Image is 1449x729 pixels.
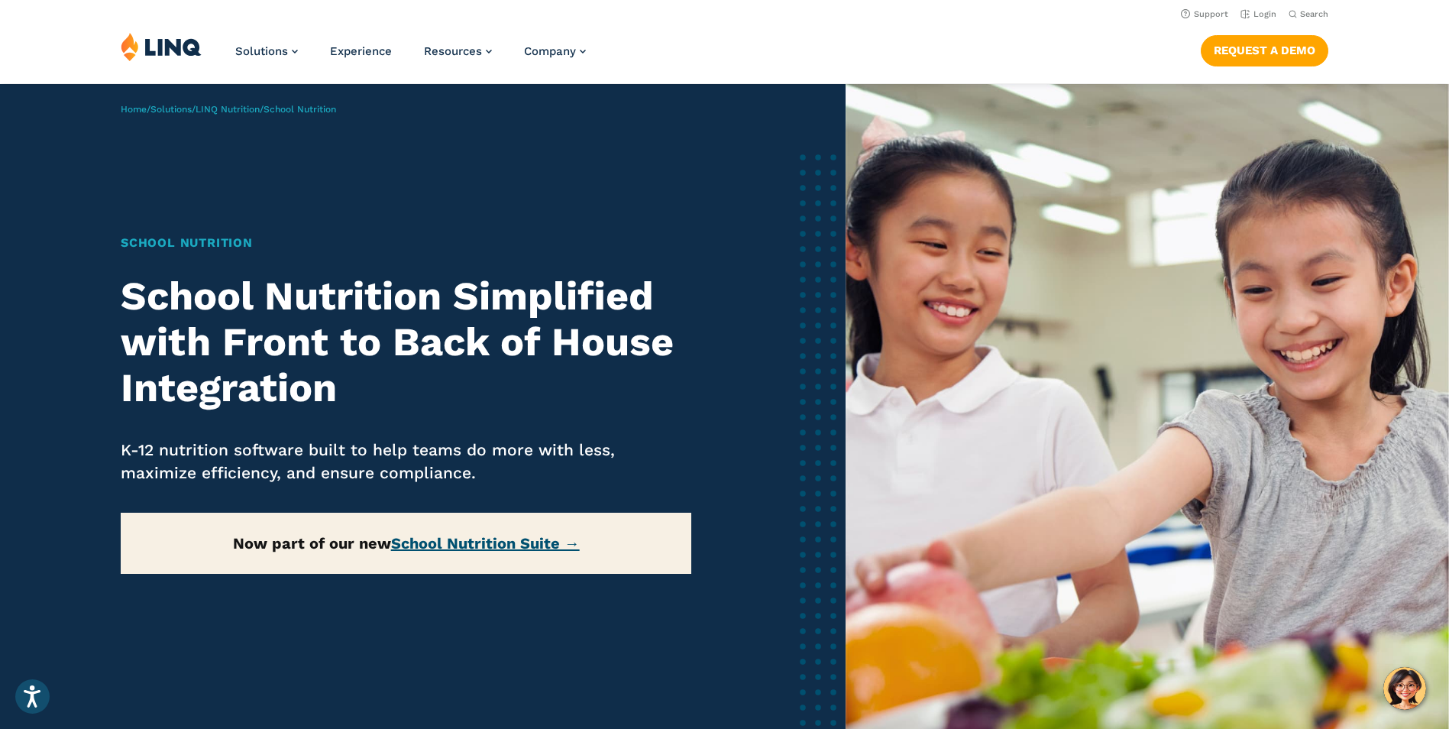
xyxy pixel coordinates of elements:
[235,44,288,58] span: Solutions
[1289,8,1328,20] button: Open Search Bar
[150,104,192,115] a: Solutions
[424,44,492,58] a: Resources
[1181,9,1228,19] a: Support
[121,439,691,484] p: K-12 nutrition software built to help teams do more with less, maximize efficiency, and ensure co...
[196,104,260,115] a: LINQ Nutrition
[121,32,202,61] img: LINQ | K‑12 Software
[1201,32,1328,66] nav: Button Navigation
[1201,35,1328,66] a: Request a Demo
[121,274,691,410] h2: School Nutrition Simplified with Front to Back of House Integration
[121,234,691,252] h1: School Nutrition
[524,44,576,58] span: Company
[1383,667,1426,710] button: Hello, have a question? Let’s chat.
[1240,9,1276,19] a: Login
[235,32,586,83] nav: Primary Navigation
[330,44,392,58] a: Experience
[235,44,298,58] a: Solutions
[264,104,336,115] span: School Nutrition
[121,104,147,115] a: Home
[391,534,580,552] a: School Nutrition Suite →
[1300,9,1328,19] span: Search
[424,44,482,58] span: Resources
[233,534,580,552] strong: Now part of our new
[121,104,336,115] span: / / /
[524,44,586,58] a: Company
